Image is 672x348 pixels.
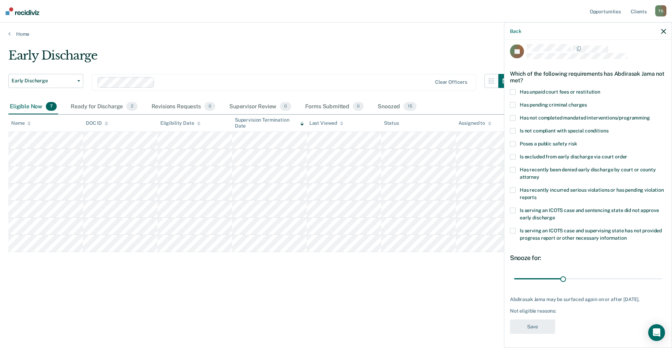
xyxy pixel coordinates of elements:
img: Recidiviz [6,7,39,15]
div: Supervisor Review [228,99,293,115]
span: 0 [353,102,364,111]
div: Snoozed [376,99,418,115]
span: 7 [46,102,57,111]
div: Not eligible reasons: [510,308,666,314]
span: Has recently incurred serious violations or has pending violation reports [520,187,664,200]
span: 15 [404,102,416,111]
span: Is serving an ICOTS case and sentencing state did not approve early discharge [520,207,659,220]
div: Which of the following requirements has Abdirasak Jama not met? [510,64,666,89]
div: Supervision Termination Date [235,117,304,129]
span: Is not compliant with special conditions [520,128,608,133]
div: Assigned to [458,120,491,126]
button: Save [510,319,555,334]
span: Has pending criminal charges [520,102,587,107]
span: 2 [126,102,137,111]
div: Revisions Requests [150,99,217,115]
span: 0 [280,102,291,111]
a: Home [8,31,664,37]
div: Snooze for: [510,254,666,261]
span: Is serving an ICOTS case and supervising state has not provided progress report or other necessar... [520,227,662,240]
div: Ready for Discharge [69,99,139,115]
div: Name [11,120,31,126]
button: Back [510,28,521,34]
span: Is excluded from early discharge via court order [520,153,627,159]
span: Has recently been denied early discharge by court or county attorney [520,166,656,179]
div: Open Intercom Messenger [648,324,665,341]
div: Forms Submitted [304,99,365,115]
div: DOC ID [86,120,108,126]
div: Clear officers [435,79,467,85]
div: T S [655,5,666,16]
span: 0 [204,102,215,111]
div: Status [384,120,399,126]
span: Has unpaid court fees or restitution [520,89,600,94]
div: Early Discharge [8,48,512,68]
span: Poses a public safety risk [520,141,577,146]
span: Has not completed mandated interventions/programming [520,115,650,120]
div: Eligible Now [8,99,58,115]
div: Eligibility Date [160,120,201,126]
div: Abdirasak Jama may be surfaced again on or after [DATE]. [510,296,666,302]
span: Early Discharge [12,78,75,84]
div: Last Viewed [309,120,343,126]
